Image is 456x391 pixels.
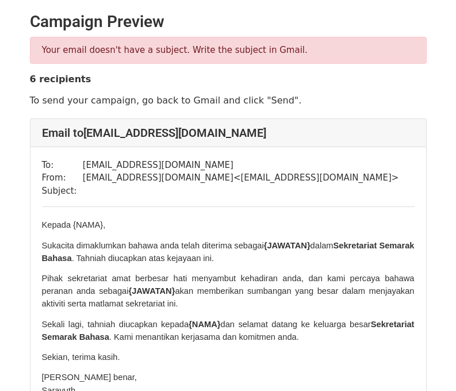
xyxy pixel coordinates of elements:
span: {JAWATAN} [264,241,311,250]
span: {JAWATAN} [128,286,175,296]
span: Sukacita dimaklumkan bahawa anda telah diterima sebagai [42,241,264,250]
h4: Email to [EMAIL_ADDRESS][DOMAIN_NAME] [42,126,415,140]
td: Subject: [42,185,83,198]
span: Kepada {NAMA}, [42,220,106,229]
span: Sekretariat Semarak Bahasa [42,320,417,342]
span: Pihak sekretariat amat berbesar hati menyambut kehadiran anda, dan kami percaya bahawa peranan an... [42,274,417,296]
span: . Tahniah diucapkan atas kejayaan ini. [72,254,214,263]
td: [EMAIL_ADDRESS][DOMAIN_NAME] [83,159,399,172]
span: akan memberikan sumbangan yang besar dalam menjayakan aktiviti serta matlamat sekretariat ini. [42,286,417,308]
h2: Campaign Preview [30,12,427,32]
p: To send your campaign, go back to Gmail and click "Send". [30,94,427,106]
td: From: [42,171,83,185]
strong: 6 recipients [30,74,91,85]
span: {NAMA} [189,320,220,329]
span: Sekian, terima kasih. [42,352,120,362]
td: To: [42,159,83,172]
span: Sekretariat Semarak Bahasa [42,241,417,263]
span: Sekali lagi, tahniah diucapkan kepada [42,320,189,329]
span: dan selamat datang ke keluarga besar [220,320,370,329]
p: Your email doesn't have a subject. Write the subject in Gmail. [42,44,415,56]
span: [PERSON_NAME] benar, [42,373,137,382]
span: dalam [311,241,334,250]
td: [EMAIL_ADDRESS][DOMAIN_NAME] < [EMAIL_ADDRESS][DOMAIN_NAME] > [83,171,399,185]
span: . Kami menantikan kerjasama dan komitmen anda. [109,332,299,342]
